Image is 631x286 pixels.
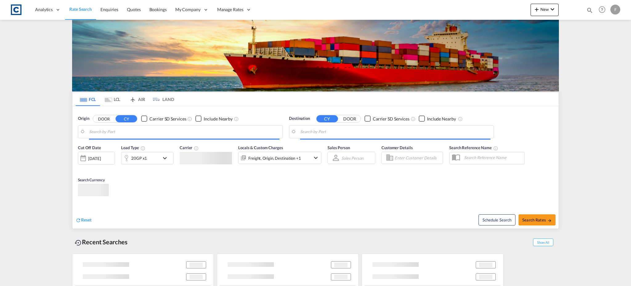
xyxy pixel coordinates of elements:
div: Recent Searches [72,235,130,249]
md-icon: Unchecked: Search for CY (Container Yard) services for all selected carriers.Checked : Search for... [187,116,192,121]
button: icon-plus 400-fgNewicon-chevron-down [531,4,559,16]
img: LCL+%26+FCL+BACKGROUND.png [72,20,559,91]
span: Search Currency [78,178,105,182]
button: DOOR [93,115,115,122]
input: Search by Port [300,127,491,137]
span: Customer Details [381,145,413,150]
md-checkbox: Checkbox No Ink [195,116,233,122]
md-icon: icon-chevron-down [549,6,556,13]
div: F [610,5,620,15]
md-select: Sales Person [341,154,364,162]
span: Analytics [35,6,53,13]
button: Search Ratesicon-arrow-right [519,214,556,225]
md-icon: icon-plus 400-fg [533,6,540,13]
md-checkbox: Checkbox No Ink [364,116,409,122]
md-datepicker: Select [78,164,83,172]
md-tab-item: LCL [100,92,125,106]
input: Search Reference Name [461,153,524,162]
span: Rate Search [69,6,92,12]
md-icon: icon-magnify [586,7,593,14]
md-icon: icon-chevron-down [312,154,320,162]
span: Quotes [127,7,140,12]
div: Freight Origin Destination Factory Stuffingicon-chevron-down [238,152,321,164]
span: Cut Off Date [78,145,101,150]
span: Search Reference Name [449,145,498,150]
md-icon: icon-chevron-down [161,154,172,162]
md-checkbox: Checkbox No Ink [141,116,186,122]
span: Destination [289,116,310,122]
div: icon-magnify [586,7,593,16]
md-pagination-wrapper: Use the left and right arrow keys to navigate between tabs [75,92,174,106]
button: DOOR [339,115,360,122]
div: 20GP x1 [131,154,147,162]
md-icon: icon-backup-restore [75,239,82,246]
md-icon: icon-arrow-right [548,218,552,223]
md-icon: icon-airplane [129,96,136,100]
span: Enquiries [100,7,118,12]
div: 20GP x1icon-chevron-down [121,152,173,164]
button: Note: By default Schedule search will only considerorigin ports, destination ports and cut off da... [478,214,515,225]
button: CY [316,115,338,122]
md-tab-item: FCL [75,92,100,106]
md-tab-item: LAND [149,92,174,106]
md-checkbox: Checkbox No Ink [419,116,456,122]
div: Carrier SD Services [373,116,409,122]
div: Origin DOOR CY Checkbox No InkUnchecked: Search for CY (Container Yard) services for all selected... [72,106,559,229]
span: Search Rates [522,217,552,222]
md-icon: icon-information-outline [140,146,145,151]
div: Help [597,4,610,15]
div: [DATE] [78,152,115,165]
div: Include Nearby [427,116,456,122]
md-icon: Your search will be saved by the below given name [493,146,498,151]
span: Sales Person [328,145,350,150]
span: Bookings [149,7,167,12]
button: CY [116,115,137,122]
input: Search by Port [89,127,279,137]
span: Carrier [180,145,199,150]
div: icon-refreshReset [75,217,92,224]
span: New [533,7,556,12]
span: Help [597,4,607,15]
img: 1fdb9190129311efbfaf67cbb4249bed.jpeg [9,3,23,17]
md-icon: Unchecked: Ignores neighbouring ports when fetching rates.Checked : Includes neighbouring ports w... [234,116,239,121]
span: Locals & Custom Charges [238,145,283,150]
md-icon: Unchecked: Search for CY (Container Yard) services for all selected carriers.Checked : Search for... [411,116,416,121]
md-icon: The selected Trucker/Carrierwill be displayed in the rate results If the rates are from another f... [194,146,199,151]
span: Manage Rates [217,6,243,13]
div: Carrier SD Services [149,116,186,122]
div: Include Nearby [204,116,233,122]
md-icon: Unchecked: Ignores neighbouring ports when fetching rates.Checked : Includes neighbouring ports w... [458,116,463,121]
md-tab-item: AIR [125,92,149,106]
input: Enter Customer Details [395,153,441,162]
div: Freight Origin Destination Factory Stuffing [248,154,301,162]
md-icon: icon-refresh [75,217,81,223]
span: Reset [81,217,92,222]
span: Origin [78,116,89,122]
span: My Company [175,6,201,13]
div: [DATE] [88,156,101,161]
span: Load Type [121,145,145,150]
span: Show All [533,238,553,246]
